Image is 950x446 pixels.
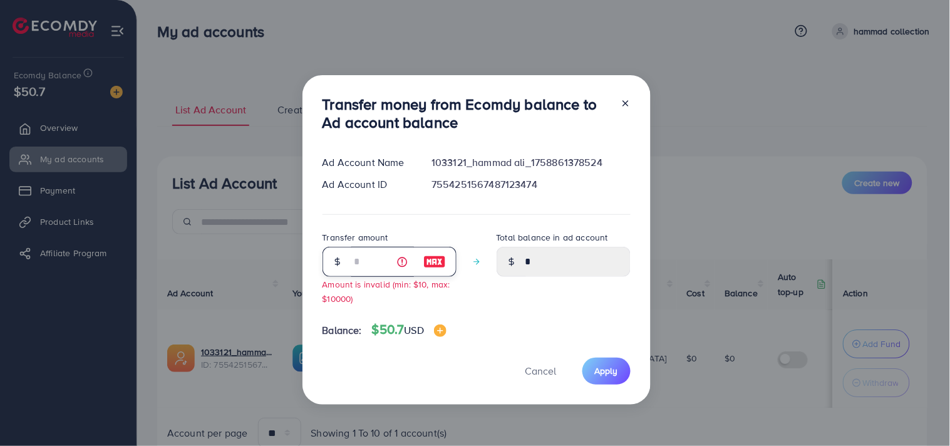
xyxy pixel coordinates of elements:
[525,364,557,378] span: Cancel
[421,155,640,170] div: 1033121_hammad ali_1758861378524
[323,231,388,244] label: Transfer amount
[323,323,362,338] span: Balance:
[434,324,447,337] img: image
[510,358,572,385] button: Cancel
[323,278,450,304] small: Amount is invalid (min: $10, max: $10000)
[312,155,422,170] div: Ad Account Name
[497,231,608,244] label: Total balance in ad account
[423,254,446,269] img: image
[897,390,941,437] iframe: Chat
[312,177,422,192] div: Ad Account ID
[582,358,631,385] button: Apply
[323,95,611,132] h3: Transfer money from Ecomdy balance to Ad account balance
[405,323,424,337] span: USD
[595,365,618,377] span: Apply
[372,322,447,338] h4: $50.7
[421,177,640,192] div: 7554251567487123474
